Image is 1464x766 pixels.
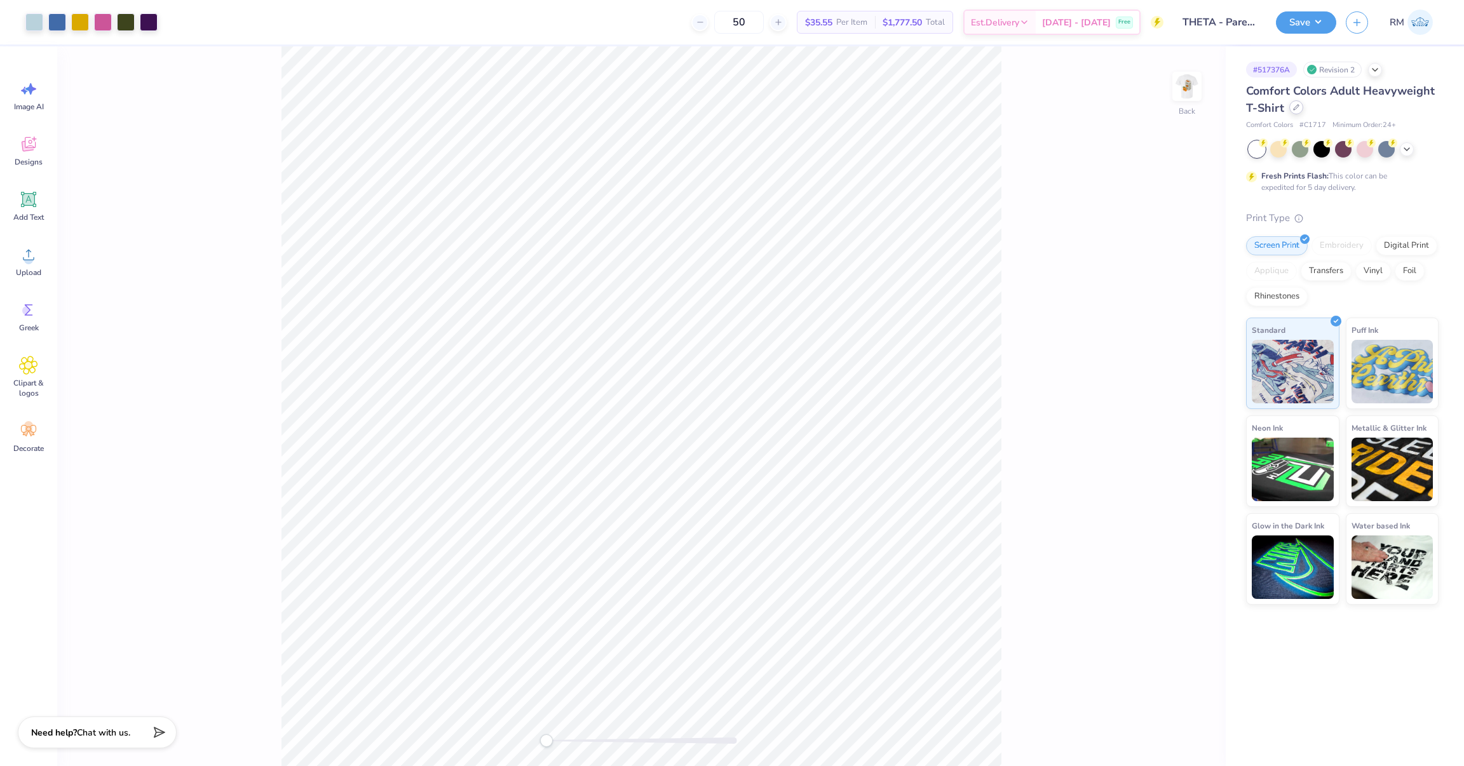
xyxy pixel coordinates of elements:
[1252,519,1324,532] span: Glow in the Dark Ink
[1118,18,1130,27] span: Free
[14,102,44,112] span: Image AI
[1173,10,1266,35] input: Untitled Design
[1299,120,1326,131] span: # C1717
[1252,421,1283,434] span: Neon Ink
[1390,15,1404,30] span: RM
[1352,438,1433,501] img: Metallic & Glitter Ink
[31,727,77,739] strong: Need help?
[1303,62,1362,77] div: Revision 2
[15,157,43,167] span: Designs
[1261,171,1329,181] strong: Fresh Prints Flash:
[805,16,832,29] span: $35.55
[883,16,922,29] span: $1,777.50
[1246,236,1308,255] div: Screen Print
[1252,535,1334,599] img: Glow in the Dark Ink
[1252,323,1285,337] span: Standard
[1246,83,1435,116] span: Comfort Colors Adult Heavyweight T-Shirt
[1179,105,1195,117] div: Back
[1352,535,1433,599] img: Water based Ink
[1352,340,1433,403] img: Puff Ink
[1311,236,1372,255] div: Embroidery
[1246,120,1293,131] span: Comfort Colors
[1261,170,1418,193] div: This color can be expedited for 5 day delivery.
[1352,421,1427,434] span: Metallic & Glitter Ink
[77,727,130,739] span: Chat with us.
[1246,211,1439,225] div: Print Type
[714,11,764,34] input: – –
[1246,262,1297,281] div: Applique
[1352,323,1378,337] span: Puff Ink
[1376,236,1437,255] div: Digital Print
[540,734,553,747] div: Accessibility label
[13,443,44,454] span: Decorate
[8,378,50,398] span: Clipart & logos
[1246,287,1308,306] div: Rhinestones
[1252,438,1334,501] img: Neon Ink
[1352,519,1410,532] span: Water based Ink
[1301,262,1352,281] div: Transfers
[1355,262,1391,281] div: Vinyl
[1407,10,1433,35] img: Revati Mahurkar
[971,16,1019,29] span: Est. Delivery
[1384,10,1439,35] a: RM
[1332,120,1396,131] span: Minimum Order: 24 +
[1246,62,1297,77] div: # 517376A
[1395,262,1425,281] div: Foil
[19,323,39,333] span: Greek
[1174,74,1200,99] img: Back
[1042,16,1111,29] span: [DATE] - [DATE]
[836,16,867,29] span: Per Item
[1276,11,1336,34] button: Save
[926,16,945,29] span: Total
[1252,340,1334,403] img: Standard
[16,267,41,278] span: Upload
[13,212,44,222] span: Add Text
